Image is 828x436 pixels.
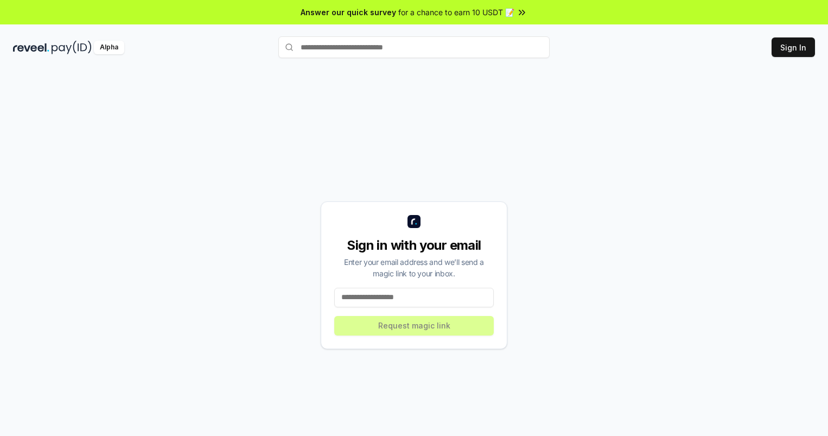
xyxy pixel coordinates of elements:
div: Alpha [94,41,124,54]
img: logo_small [407,215,421,228]
button: Sign In [772,37,815,57]
div: Sign in with your email [334,237,494,254]
span: for a chance to earn 10 USDT 📝 [398,7,514,18]
img: pay_id [52,41,92,54]
span: Answer our quick survey [301,7,396,18]
img: reveel_dark [13,41,49,54]
div: Enter your email address and we’ll send a magic link to your inbox. [334,256,494,279]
